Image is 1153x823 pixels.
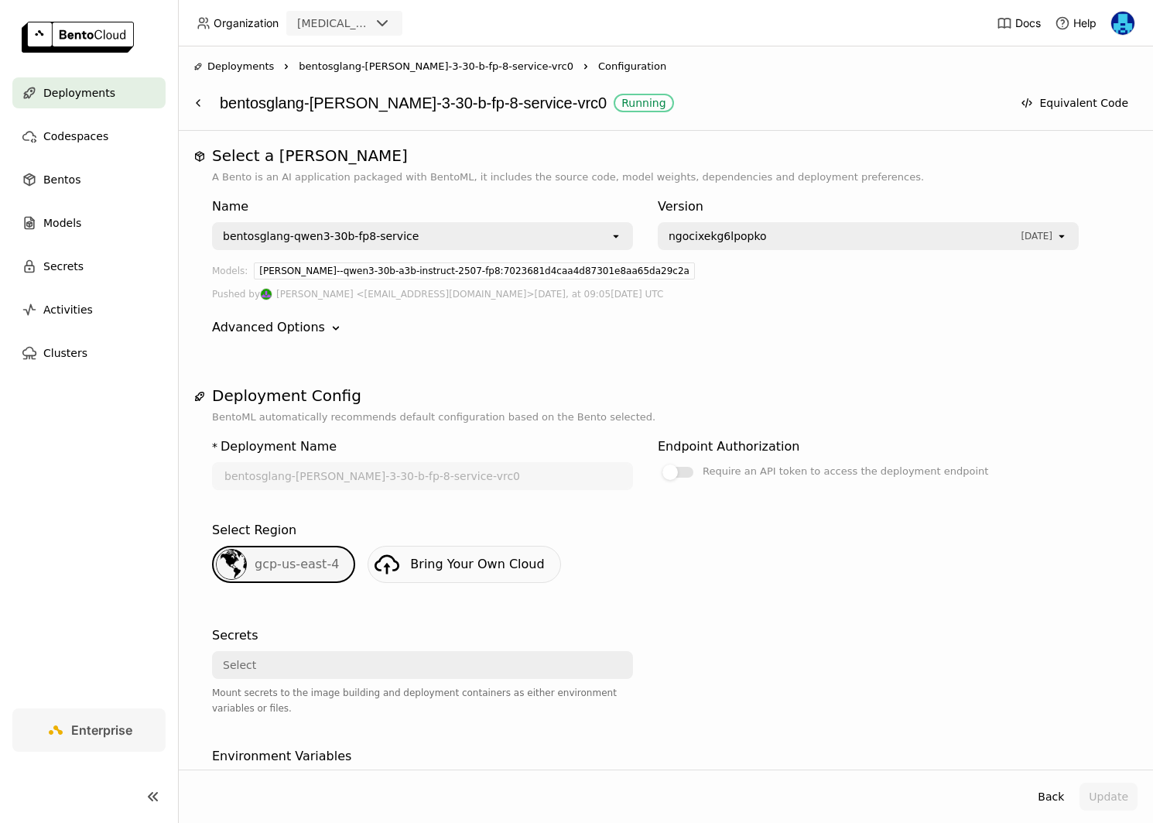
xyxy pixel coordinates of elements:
h1: Deployment Config [212,386,1119,405]
a: Bentos [12,164,166,195]
div: Endpoint Authorization [658,437,799,456]
span: Configuration [598,59,666,74]
nav: Breadcrumbs navigation [193,59,1138,74]
div: Name [212,197,633,216]
input: Selected revia. [371,16,373,32]
div: Require an API token to access the deployment endpoint [703,462,988,481]
div: Running [621,97,665,109]
span: Bentos [43,170,80,189]
span: Secrets [43,257,84,276]
span: Models [43,214,81,232]
input: Selected [object Object]. [1054,228,1055,244]
button: Back [1028,783,1073,811]
span: bentosglang-[PERSON_NAME]-3-30-b-fp-8-service-vrc0 [299,59,573,74]
div: Environment Variables [212,747,351,766]
span: [DATE] [1021,231,1052,242]
span: Activities [43,300,93,319]
div: Select Region [212,521,296,540]
div: Models: [212,262,248,286]
div: gcp-us-east-4 [212,546,355,583]
a: Clusters [12,338,166,369]
div: [MEDICAL_DATA] [297,15,370,31]
a: Activities [12,294,166,325]
span: Deployments [207,59,274,74]
div: Secrets [212,626,258,645]
svg: Right [280,60,293,73]
p: A Bento is an AI application packaged with BentoML, it includes the source code, model weights, d... [212,170,1119,185]
a: Bring Your Own Cloud [368,546,560,583]
div: bentosglang-[PERSON_NAME]-3-30-b-fp-8-service-vrc0 [220,88,1004,118]
span: Deployments [43,84,115,102]
img: Yi Guo [1111,12,1134,35]
a: Secrets [12,251,166,282]
div: Select [223,657,256,673]
input: name of deployment (autogenerated if blank) [214,464,631,489]
div: Help [1055,15,1097,31]
span: ngocixekg6lpopko [669,228,767,244]
a: Enterprise [12,708,166,752]
span: Clusters [43,344,87,362]
svg: Right [580,60,592,73]
svg: open [610,230,622,242]
a: Docs [997,15,1041,31]
img: logo [22,22,134,53]
div: Deployment Name [221,437,337,456]
p: BentoML automatically recommends default configuration based on the Bento selected. [212,410,1119,425]
svg: open [1055,230,1068,242]
h1: Select a [PERSON_NAME] [212,146,1119,165]
button: Equivalent Code [1011,89,1138,117]
div: Advanced Options [212,318,325,337]
a: Models [12,207,166,238]
div: Deployments [193,59,274,74]
div: Mount secrets to the image building and deployment containers as either environment variables or ... [212,685,633,716]
span: Organization [214,16,279,30]
span: [PERSON_NAME] <[EMAIL_ADDRESS][DOMAIN_NAME]> [276,286,534,303]
span: Help [1073,16,1097,30]
span: Codespaces [43,127,108,146]
img: Shenyang Zhao [261,289,272,300]
span: Bring Your Own Cloud [410,557,544,571]
svg: Down [328,321,344,336]
div: [PERSON_NAME]--qwen3-30b-a3b-instruct-2507-fp8:7023681d4caa4d87301e8aa65da29c2a [254,262,695,279]
a: Deployments [12,77,166,108]
div: Version [658,197,1079,216]
div: Advanced Options [212,318,1119,337]
span: Enterprise [71,722,132,738]
span: gcp-us-east-4 [255,557,339,571]
span: Docs [1015,16,1041,30]
button: Update [1079,783,1138,811]
div: bentosglang-qwen3-30b-fp8-service [223,228,419,244]
a: Codespaces [12,121,166,152]
div: Pushed by [DATE], at 09:05[DATE] UTC [212,286,1119,303]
